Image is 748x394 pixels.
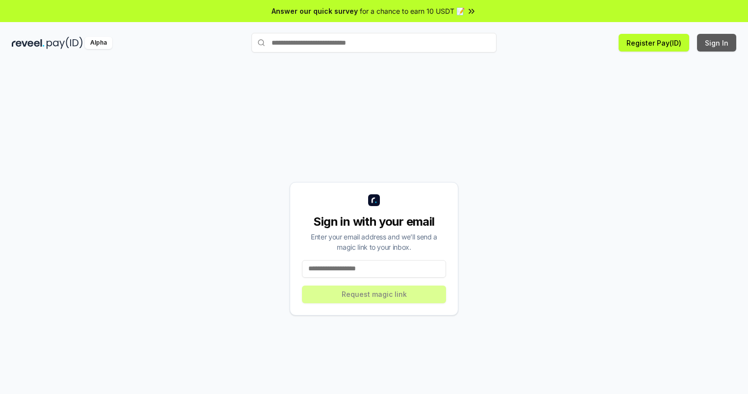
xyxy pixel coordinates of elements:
[272,6,358,16] span: Answer our quick survey
[12,37,45,49] img: reveel_dark
[360,6,465,16] span: for a chance to earn 10 USDT 📝
[368,194,380,206] img: logo_small
[697,34,736,52] button: Sign In
[47,37,83,49] img: pay_id
[302,214,446,230] div: Sign in with your email
[302,232,446,252] div: Enter your email address and we’ll send a magic link to your inbox.
[85,37,112,49] div: Alpha
[619,34,689,52] button: Register Pay(ID)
